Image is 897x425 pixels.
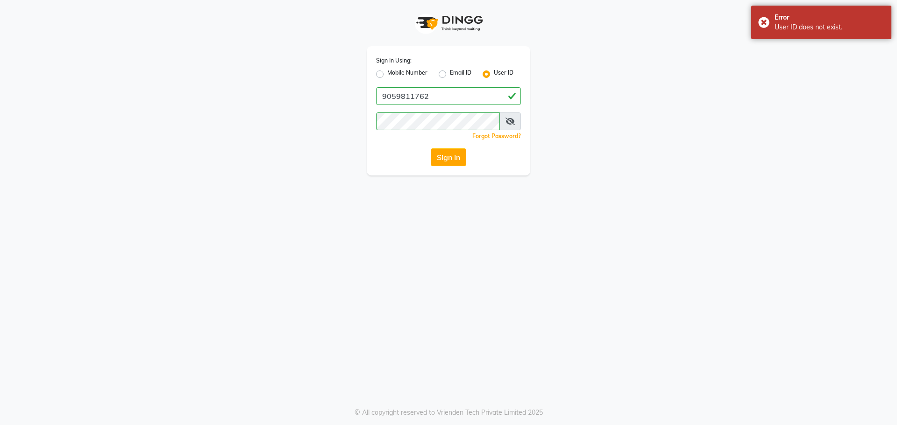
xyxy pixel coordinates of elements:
button: Sign In [431,148,466,166]
label: Sign In Using: [376,56,412,65]
img: logo1.svg [411,9,486,37]
input: Username [376,87,521,105]
div: User ID does not exist. [775,22,884,32]
div: Error [775,13,884,22]
label: Mobile Number [387,69,427,80]
label: Email ID [450,69,471,80]
a: Forgot Password? [472,132,521,139]
label: User ID [494,69,513,80]
input: Username [376,112,500,130]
